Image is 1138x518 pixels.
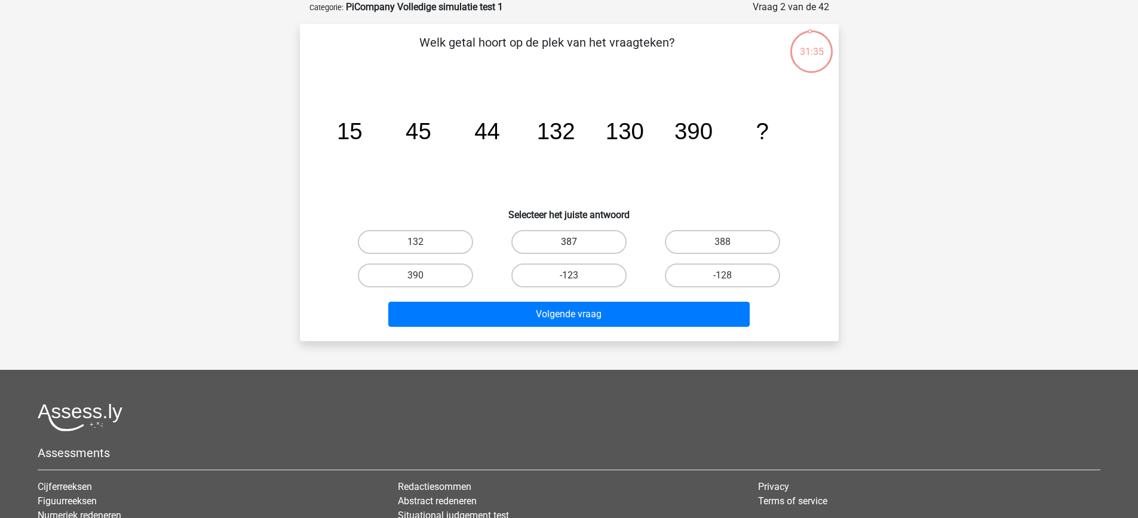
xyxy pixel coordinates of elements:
label: 132 [358,230,473,254]
div: 31:35 [789,29,834,59]
small: Categorie: [309,3,343,12]
a: Abstract redeneren [398,495,477,507]
tspan: 390 [674,118,712,144]
label: 387 [511,230,627,254]
a: Figuurreeksen [38,495,97,507]
p: Welk getal hoort op de plek van het vraagteken? [319,33,775,69]
tspan: 45 [406,118,431,144]
a: Terms of service [758,495,827,507]
a: Redactiesommen [398,481,471,492]
label: -128 [665,263,780,287]
tspan: 132 [536,118,575,144]
tspan: 130 [605,118,643,144]
tspan: ? [756,118,768,144]
label: 388 [665,230,780,254]
label: -123 [511,263,627,287]
label: 390 [358,263,473,287]
strong: PiCompany Volledige simulatie test 1 [346,1,503,13]
tspan: 15 [336,118,362,144]
a: Cijferreeksen [38,481,92,492]
tspan: 44 [474,118,500,144]
button: Volgende vraag [388,302,750,327]
img: Assessly logo [38,403,122,431]
h6: Selecteer het juiste antwoord [319,200,820,220]
a: Privacy [758,481,789,492]
h5: Assessments [38,446,1100,460]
